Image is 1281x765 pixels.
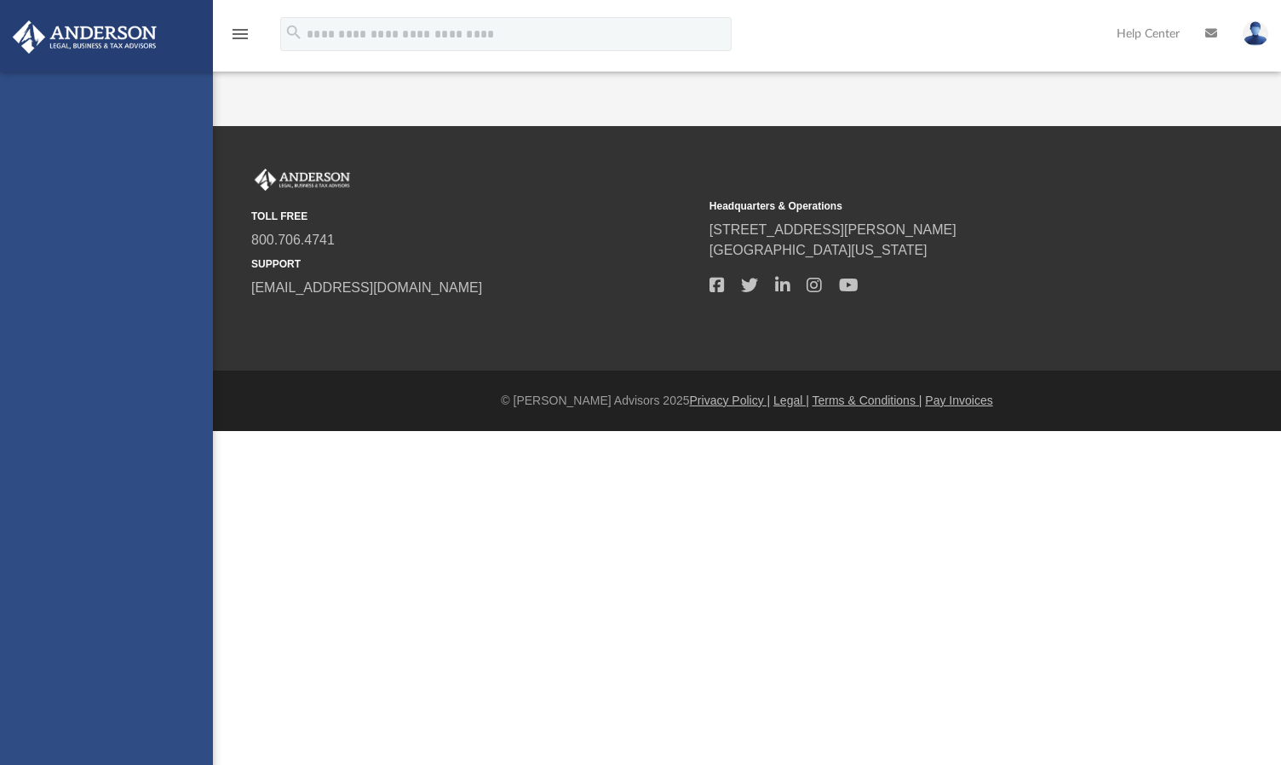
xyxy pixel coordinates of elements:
[690,394,771,407] a: Privacy Policy |
[251,233,335,247] a: 800.706.4741
[709,243,928,257] a: [GEOGRAPHIC_DATA][US_STATE]
[284,23,303,42] i: search
[709,198,1156,214] small: Headquarters & Operations
[925,394,992,407] a: Pay Invoices
[709,222,956,237] a: [STREET_ADDRESS][PERSON_NAME]
[8,20,162,54] img: Anderson Advisors Platinum Portal
[251,169,353,191] img: Anderson Advisors Platinum Portal
[813,394,922,407] a: Terms & Conditions |
[1243,21,1268,46] img: User Pic
[251,280,482,295] a: [EMAIL_ADDRESS][DOMAIN_NAME]
[251,256,698,272] small: SUPPORT
[230,24,250,44] i: menu
[773,394,809,407] a: Legal |
[230,32,250,44] a: menu
[251,209,698,224] small: TOLL FREE
[213,392,1281,410] div: © [PERSON_NAME] Advisors 2025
